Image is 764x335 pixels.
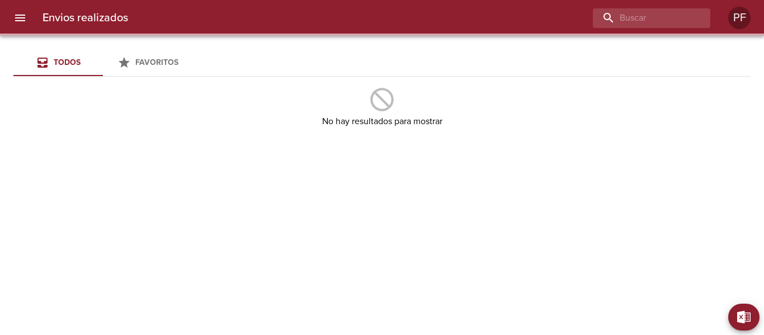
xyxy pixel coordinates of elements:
[7,4,34,31] button: menu
[593,8,691,28] input: buscar
[43,9,128,27] h6: Envios realizados
[728,7,751,29] div: PF
[135,58,178,67] span: Favoritos
[13,49,192,76] div: Tabs Envios
[322,114,442,129] h6: No hay resultados para mostrar
[54,58,81,67] span: Todos
[728,7,751,29] div: Abrir información de usuario
[728,304,760,331] button: Exportar Excel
